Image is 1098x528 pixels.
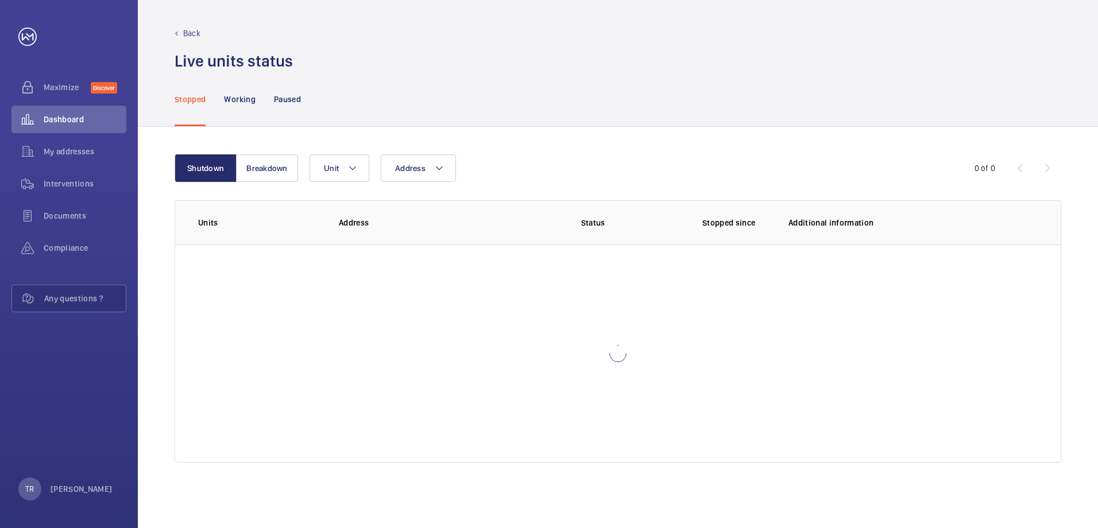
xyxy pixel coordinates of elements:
[44,293,126,304] span: Any questions ?
[175,94,206,105] p: Stopped
[395,164,426,173] span: Address
[788,217,1038,228] p: Additional information
[510,217,675,228] p: Status
[224,94,255,105] p: Working
[975,162,995,174] div: 0 of 0
[310,154,369,182] button: Unit
[25,483,34,495] p: TR
[44,146,126,157] span: My addresses
[51,483,113,495] p: [PERSON_NAME]
[198,217,320,228] p: Units
[44,81,91,93] span: Maximize
[44,242,126,254] span: Compliance
[236,154,298,182] button: Breakdown
[183,28,200,39] p: Back
[44,178,126,189] span: Interventions
[702,217,770,228] p: Stopped since
[381,154,456,182] button: Address
[44,114,126,125] span: Dashboard
[274,94,301,105] p: Paused
[339,217,502,228] p: Address
[44,210,126,222] span: Documents
[175,154,237,182] button: Shutdown
[91,82,117,94] span: Discover
[175,51,293,72] h1: Live units status
[324,164,339,173] span: Unit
